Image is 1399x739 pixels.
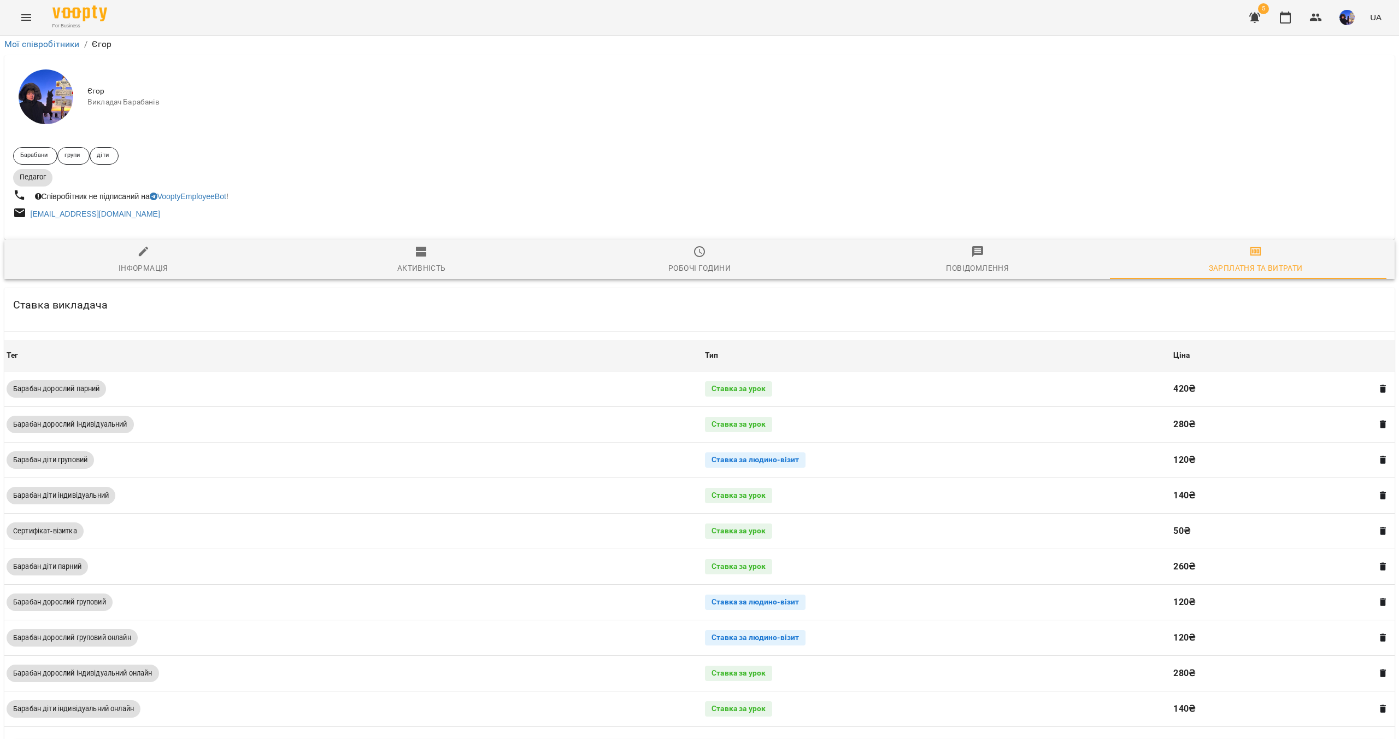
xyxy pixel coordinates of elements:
div: Ставка за урок [705,559,772,574]
a: [EMAIL_ADDRESS][DOMAIN_NAME] [31,210,160,218]
div: Ставка за урок [705,488,772,503]
button: Видалити [1376,595,1390,609]
h6: Ставка викладача [13,296,108,313]
p: Барабани [20,151,48,160]
button: Видалити [1376,702,1390,716]
p: 420 ₴ [1173,382,1368,395]
div: Ставка за урок [705,417,772,432]
span: Барабан діти парний [7,562,88,572]
nav: breadcrumb [4,38,1395,51]
p: 120 ₴ [1173,596,1368,609]
button: UA [1366,7,1386,27]
li: / [84,38,87,51]
span: Сертифікат-візитка [7,526,84,536]
span: Барабан дорослий груповий [7,597,113,607]
img: 697e48797de441964643b5c5372ef29d.jpg [1339,10,1355,25]
div: Ставка за людино-візит [705,595,806,610]
div: Ставка за урок [705,701,772,717]
img: Єгор [19,69,73,124]
span: Педагог [13,172,52,182]
div: Повідомлення [946,261,1009,275]
span: Барабан дорослий індивідуальний [7,420,134,429]
th: Тип [703,340,1171,371]
img: Voopty Logo [52,5,107,21]
button: Видалити [1376,666,1390,680]
span: Барабан діти груповий [7,455,94,465]
button: Видалити [1376,631,1390,645]
button: Видалити [1376,382,1390,396]
p: 120 ₴ [1173,453,1368,467]
th: Тег [4,340,703,371]
span: 5 [1258,3,1269,14]
span: Барабан дорослий парний [7,384,106,394]
button: Видалити [1376,488,1390,503]
span: Викладач Барабанів [87,97,1386,108]
button: Видалити [1376,524,1390,538]
p: 280 ₴ [1173,667,1368,680]
button: Видалити [1376,453,1390,467]
a: VooptyEmployeeBot [150,192,226,201]
div: Ставка за урок [705,666,772,681]
div: Зарплатня та Витрати [1209,261,1303,275]
p: групи [64,151,80,160]
p: 260 ₴ [1173,560,1368,573]
span: For Business [52,22,107,30]
th: Ціна [1171,340,1395,371]
span: Барабан дорослий індивідуальний онлайн [7,668,159,678]
a: Мої співробітники [4,39,80,49]
p: 280 ₴ [1173,418,1368,431]
div: Співробітник не підписаний на ! [33,189,231,204]
button: Видалити [1376,417,1390,432]
span: Барабан дорослий груповий онлайн [7,633,138,643]
button: Видалити [1376,560,1390,574]
p: 120 ₴ [1173,631,1368,644]
button: Menu [13,4,39,31]
span: Барабан діти індивідуальний онлайн [7,704,140,714]
div: Ставка за людино-візит [705,452,806,468]
p: 140 ₴ [1173,489,1368,502]
span: UA [1370,11,1382,23]
div: Ставка за урок [705,523,772,539]
span: Барабан діти індивідуальний [7,491,115,501]
p: 140 ₴ [1173,702,1368,715]
div: Активність [397,261,446,275]
span: Єгор [87,86,1386,97]
div: Інформація [119,261,168,275]
div: Ставка за людино-візит [705,630,806,645]
p: Єгор [92,38,112,51]
p: діти [97,151,108,160]
div: Робочі години [668,261,731,275]
p: 50 ₴ [1173,525,1368,538]
div: Ставка за урок [705,381,772,397]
